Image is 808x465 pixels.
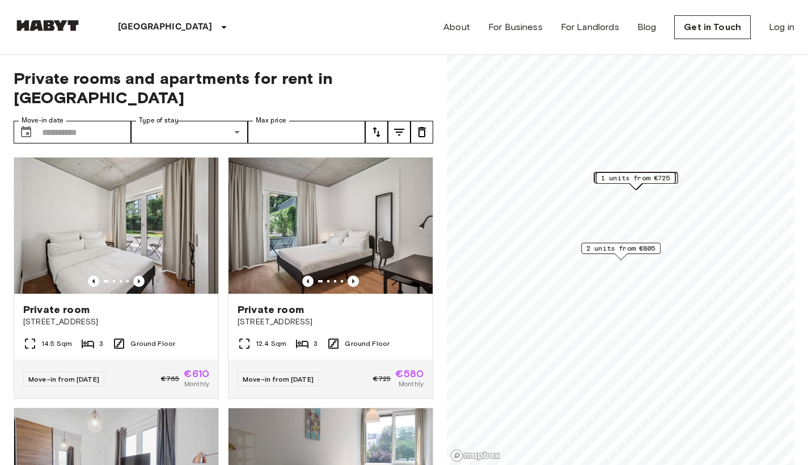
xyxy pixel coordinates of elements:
span: 14.5 Sqm [41,339,72,349]
span: €765 [161,374,180,384]
span: 2 units from €805 [586,243,655,253]
button: Previous image [302,276,314,287]
img: Habyt [14,20,82,31]
a: Log in [769,20,794,34]
span: Private room [23,303,90,316]
button: Choose date [15,121,37,143]
a: Mapbox logo [450,449,500,462]
span: Monthly [399,379,424,389]
div: Map marker [595,172,678,189]
span: Move-in from [DATE] [243,375,314,383]
span: [STREET_ADDRESS] [238,316,424,328]
a: About [443,20,470,34]
button: tune [365,121,388,143]
button: Previous image [88,276,99,287]
div: Map marker [596,172,675,189]
span: €610 [184,369,209,379]
a: Blog [637,20,657,34]
span: Ground Floor [130,339,175,349]
a: Marketing picture of unit DE-01-259-004-01QPrevious imagePrevious imagePrivate room[STREET_ADDRES... [14,157,219,399]
div: Map marker [581,243,661,260]
button: Previous image [348,276,359,287]
span: Move-in from [DATE] [28,375,99,383]
label: Type of stay [139,116,179,125]
span: [STREET_ADDRESS] [23,316,209,328]
span: €725 [373,374,391,384]
button: tune [411,121,433,143]
span: 12.4 Sqm [256,339,286,349]
button: Previous image [133,276,145,287]
button: tune [388,121,411,143]
span: 3 [99,339,103,349]
div: Map marker [594,172,678,189]
a: Get in Touch [674,15,751,39]
span: Private room [238,303,304,316]
span: €580 [395,369,424,379]
span: 3 [314,339,318,349]
label: Move-in date [22,116,64,125]
a: Marketing picture of unit DE-01-259-004-03QPrevious imagePrevious imagePrivate room[STREET_ADDRES... [228,157,433,399]
span: Monthly [184,379,209,389]
span: 1 units from €725 [601,173,670,183]
div: Map marker [596,172,675,190]
a: For Landlords [561,20,619,34]
img: Marketing picture of unit DE-01-259-004-03Q [229,158,433,294]
label: Max price [256,116,286,125]
img: Marketing picture of unit DE-01-259-004-01Q [14,158,218,294]
div: Map marker [595,172,678,190]
span: Ground Floor [345,339,390,349]
a: For Business [488,20,543,34]
span: Private rooms and apartments for rent in [GEOGRAPHIC_DATA] [14,69,433,107]
p: [GEOGRAPHIC_DATA] [118,20,213,34]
